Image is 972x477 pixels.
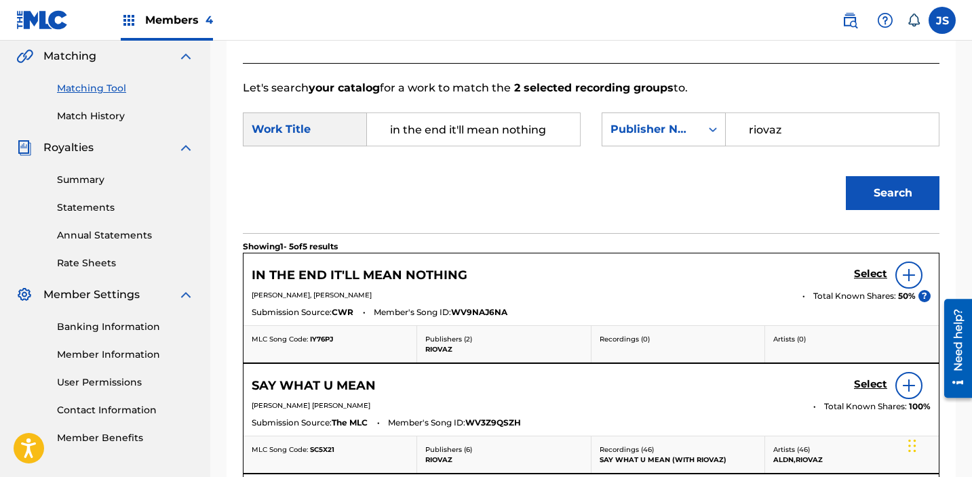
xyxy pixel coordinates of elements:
[16,10,69,30] img: MLC Logo
[877,12,893,28] img: help
[178,287,194,303] img: expand
[388,417,465,429] span: Member's Song ID:
[773,444,931,455] p: Artists ( 46 )
[929,7,956,34] div: User Menu
[252,378,376,394] h5: SAY WHAT U MEAN
[252,445,308,454] span: MLC Song Code:
[824,400,909,413] span: Total Known Shares:
[904,412,972,477] iframe: Chat Widget
[57,173,194,187] a: Summary
[901,267,917,283] img: info
[57,375,194,390] a: User Permissions
[121,12,137,28] img: Top Rightsholders
[309,81,380,94] strong: your catalog
[934,294,972,403] iframe: Resource Center
[600,334,756,344] p: Recordings ( 0 )
[57,256,194,270] a: Rate Sheets
[252,417,332,429] span: Submission Source:
[57,228,194,243] a: Annual Statements
[600,455,756,465] p: SAY WHAT U MEAN (WITH RIOVAZ)
[425,444,582,455] p: Publishers ( 6 )
[909,400,931,413] span: 100 %
[57,81,194,96] a: Matching Tool
[252,291,372,299] span: [PERSON_NAME], [PERSON_NAME]
[918,290,931,302] span: ?
[16,140,33,156] img: Royalties
[872,7,899,34] div: Help
[43,287,140,303] span: Member Settings
[43,140,94,156] span: Royalties
[907,14,920,27] div: Notifications
[145,12,213,28] span: Members
[310,445,334,454] span: SC5X21
[57,403,194,417] a: Contact Information
[178,140,194,156] img: expand
[57,201,194,215] a: Statements
[465,417,521,429] span: WV3Z9QSZH
[57,320,194,334] a: Banking Information
[908,426,916,466] div: Drag
[252,306,332,318] span: Submission Source:
[425,344,582,354] p: RIOVAZ
[374,306,451,318] span: Member's Song ID:
[243,80,939,96] p: Let's search for a work to match the to.
[57,431,194,445] a: Member Benefits
[451,306,507,318] span: WV9NAJ6NA
[178,48,194,64] img: expand
[773,455,931,465] p: ALDN,RIOVAZ
[854,378,887,391] h5: Select
[813,290,898,302] span: Total Known Shares:
[610,121,693,138] div: Publisher Name
[252,268,467,283] h5: IN THE END IT'LL MEAN NOTHING
[898,290,916,302] span: 50 %
[425,334,582,344] p: Publishers ( 2 )
[206,14,213,26] span: 4
[57,109,194,123] a: Match History
[243,241,338,253] p: Showing 1 - 5 of 5 results
[310,335,333,344] span: IY76PJ
[773,334,931,344] p: Artists ( 0 )
[332,306,353,318] span: CWR
[43,48,96,64] span: Matching
[16,48,33,64] img: Matching
[846,176,939,210] button: Search
[332,417,368,429] span: The MLC
[901,377,917,394] img: info
[252,401,370,410] span: [PERSON_NAME] [PERSON_NAME]
[57,348,194,362] a: Member Information
[600,444,756,455] p: Recordings ( 46 )
[16,287,33,303] img: Member Settings
[252,335,308,344] span: MLC Song Code:
[243,96,939,233] form: Search Form
[425,455,582,465] p: RIOVAZ
[836,7,863,34] a: Public Search
[842,12,858,28] img: search
[854,268,887,281] h5: Select
[511,81,674,94] strong: 2 selected recording groups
